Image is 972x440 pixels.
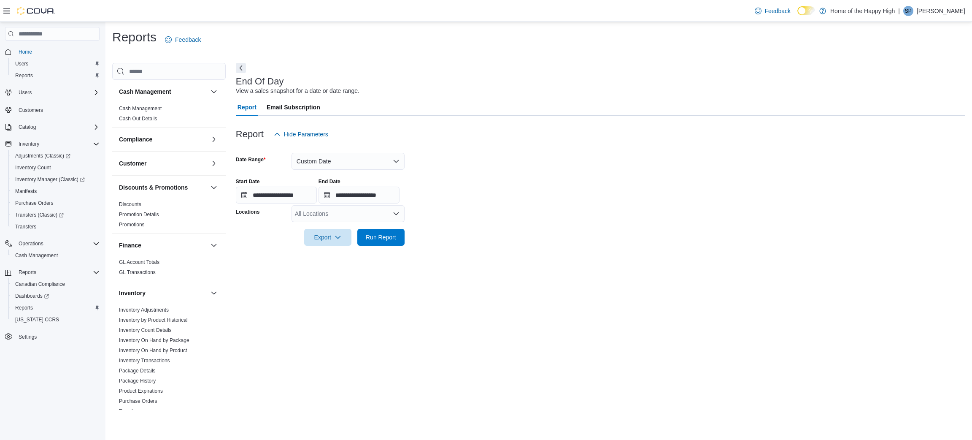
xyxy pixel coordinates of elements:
[119,378,156,384] span: Package History
[8,185,103,197] button: Manifests
[8,250,103,261] button: Cash Management
[12,291,100,301] span: Dashboards
[119,348,187,353] a: Inventory On Hand by Product
[8,302,103,314] button: Reports
[119,201,141,207] a: Discounts
[12,174,88,185] a: Inventory Manager (Classic)
[119,317,188,323] span: Inventory by Product Historical
[8,197,103,209] button: Purchase Orders
[12,151,74,161] a: Adjustments (Classic)
[903,6,913,16] div: Steven Pike
[15,239,47,249] button: Operations
[119,337,189,343] a: Inventory On Hand by Package
[797,6,815,15] input: Dark Mode
[12,303,100,313] span: Reports
[2,138,103,150] button: Inventory
[209,288,219,298] button: Inventory
[12,186,100,196] span: Manifests
[366,233,396,242] span: Run Report
[267,99,320,116] span: Email Subscription
[12,250,100,261] span: Cash Management
[8,174,103,185] a: Inventory Manager (Classic)
[270,126,332,143] button: Hide Parameters
[112,305,226,430] div: Inventory
[119,116,157,122] a: Cash Out Details
[119,135,207,144] button: Compliance
[209,240,219,250] button: Finance
[765,7,791,15] span: Feedback
[5,42,100,365] nav: Complex example
[112,103,226,127] div: Cash Management
[162,31,204,48] a: Feedback
[12,291,52,301] a: Dashboards
[119,221,145,228] span: Promotions
[15,212,64,218] span: Transfers (Classic)
[319,187,400,204] input: Press the down key to open a popover containing a calendar.
[905,6,912,16] span: SP
[119,388,163,394] a: Product Expirations
[15,223,36,230] span: Transfers
[15,87,35,98] button: Users
[12,71,36,81] a: Reports
[2,46,103,58] button: Home
[236,156,266,163] label: Date Range
[15,293,49,299] span: Dashboards
[112,257,226,281] div: Finance
[8,221,103,233] button: Transfers
[119,398,157,404] a: Purchase Orders
[119,106,162,111] a: Cash Management
[15,200,54,206] span: Purchase Orders
[15,331,100,342] span: Settings
[119,159,146,168] h3: Customer
[917,6,965,16] p: [PERSON_NAME]
[119,241,207,250] button: Finance
[119,241,141,250] h3: Finance
[8,70,103,81] button: Reports
[119,307,169,313] a: Inventory Adjustments
[236,209,260,215] label: Locations
[15,316,59,323] span: [US_STATE] CCRS
[12,210,67,220] a: Transfers (Classic)
[119,212,159,217] a: Promotion Details
[12,71,100,81] span: Reports
[236,76,284,87] h3: End Of Day
[12,303,36,313] a: Reports
[119,408,137,414] a: Reorder
[119,183,188,192] h3: Discounts & Promotions
[898,6,900,16] p: |
[119,307,169,313] span: Inventory Adjustments
[119,259,159,265] a: GL Account Totals
[15,105,46,115] a: Customers
[12,151,100,161] span: Adjustments (Classic)
[12,210,100,220] span: Transfers (Classic)
[119,87,207,96] button: Cash Management
[119,398,157,405] span: Purchase Orders
[15,139,100,149] span: Inventory
[15,281,65,288] span: Canadian Compliance
[15,72,33,79] span: Reports
[119,327,172,333] a: Inventory Count Details
[15,139,43,149] button: Inventory
[15,87,100,98] span: Users
[12,163,100,173] span: Inventory Count
[12,163,54,173] a: Inventory Count
[119,201,141,208] span: Discounts
[119,289,207,297] button: Inventory
[12,315,62,325] a: [US_STATE] CCRS
[119,115,157,122] span: Cash Out Details
[8,290,103,302] a: Dashboards
[119,368,156,374] a: Package Details
[12,222,40,232] a: Transfers
[119,183,207,192] button: Discounts & Promotions
[119,105,162,112] span: Cash Management
[12,198,57,208] a: Purchase Orders
[119,269,156,275] a: GL Transactions
[15,47,35,57] a: Home
[12,198,100,208] span: Purchase Orders
[236,87,359,95] div: View a sales snapshot for a date or date range.
[12,174,100,185] span: Inventory Manager (Classic)
[19,240,43,247] span: Operations
[12,279,68,289] a: Canadian Compliance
